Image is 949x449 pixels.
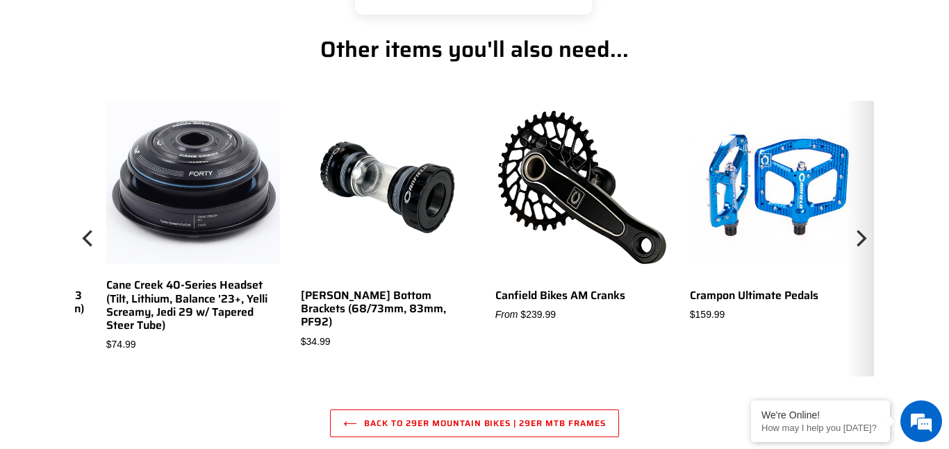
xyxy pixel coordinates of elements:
a: Cane Creek 40-Series Headset (Tilt, Lithium, Balance '23+, Yelli Screamy, Jedi 29 w/ Tapered Stee... [106,101,280,352]
div: Crampon Ultimate Pedals [690,289,864,302]
button: Previous [75,101,103,376]
p: How may I help you today? [761,423,880,433]
div: Minimize live chat window [228,7,261,40]
div: Cane Creek 40-Series Headset (Tilt, Lithium, Balance '23+, Yelli Screamy, Jedi 29 w/ Tapered Stee... [106,278,280,332]
textarea: Type your message and hit 'Enter' [7,300,265,349]
span: $34.99 [301,336,331,347]
div: [PERSON_NAME] Bottom Brackets (68/73mm, 83mm, PF92) [301,289,474,329]
span: We're online! [81,135,192,276]
img: d_696896380_company_1647369064580_696896380 [44,69,79,104]
button: Next [846,101,874,376]
img: Crampon Ultimate Pedals [690,101,864,274]
div: Chat with us now [93,78,254,96]
span: $159.99 [690,309,725,320]
a: Back to 29er Mountain Bikes | 29er MTB Frames [330,409,618,437]
span: $74.99 [106,339,136,350]
img: Cane Creek 40-Series Headset (Tilt, Lithium, Balance "23+, Yelli Screamy, Jedi 29 w/ Tapered Stee... [106,101,280,264]
div: We're Online! [761,409,880,421]
div: Navigation go back [15,76,36,97]
img: Canfield Bottom Brackets (68/73mm, 83mm, PF92) [301,101,474,274]
img: Canfield Bikes AM Cranks [495,101,669,274]
span: $239.99 [495,309,556,320]
em: From [495,309,518,320]
div: Canfield Bikes AM Cranks [495,289,669,302]
h1: Other items you'll also need... [96,36,853,62]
